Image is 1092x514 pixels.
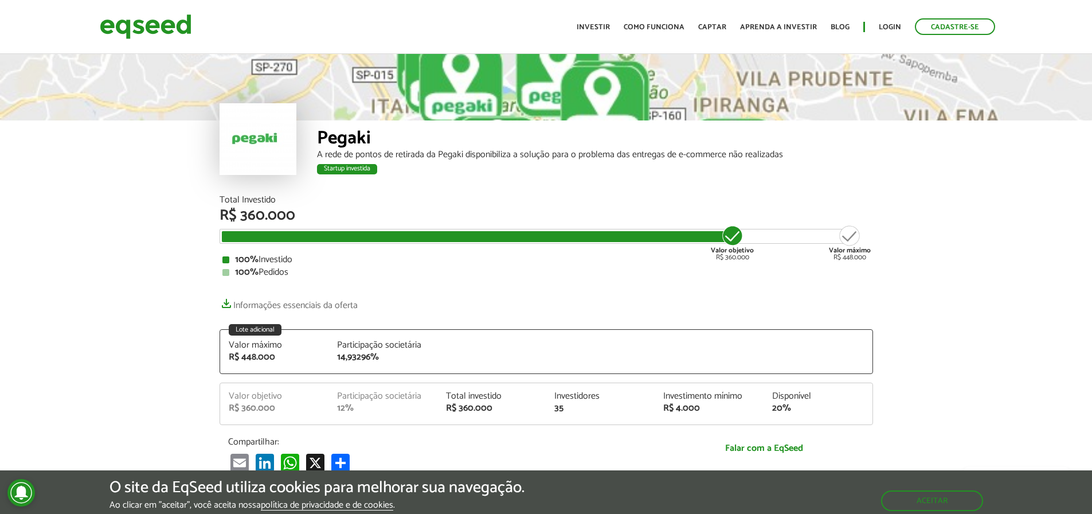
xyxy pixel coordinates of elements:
strong: 100% [235,252,259,267]
div: R$ 4.000 [663,404,755,413]
p: Compartilhar: [228,437,647,447]
h5: O site da EqSeed utiliza cookies para melhorar sua navegação. [109,479,525,497]
div: A rede de pontos de retirada da Pegaki disponibiliza a solução para o problema das entregas de e-... [317,150,873,159]
div: R$ 360.000 [220,208,873,223]
a: Compartilhar [329,453,352,472]
div: Total Investido [220,196,873,205]
div: R$ 360.000 [229,404,320,413]
div: R$ 448.000 [229,353,320,362]
div: 14,93296% [337,353,429,362]
div: Lote adicional [229,324,281,336]
a: Informações essenciais da oferta [220,294,358,310]
div: 12% [337,404,429,413]
div: Participação societária [337,341,429,350]
strong: Valor objetivo [711,245,754,256]
a: LinkedIn [253,453,276,472]
a: Como funciona [624,24,684,31]
div: Disponível [772,392,864,401]
div: Valor objetivo [229,392,320,401]
a: Login [879,24,901,31]
div: R$ 360.000 [446,404,538,413]
div: Total investido [446,392,538,401]
div: Investidores [554,392,646,401]
a: Captar [698,24,726,31]
div: Investimento mínimo [663,392,755,401]
strong: Valor máximo [829,245,871,256]
a: política de privacidade e de cookies [261,501,393,511]
a: Falar com a EqSeed [664,437,864,460]
p: Ao clicar em "aceitar", você aceita nossa . [109,500,525,511]
div: Pegaki [317,129,873,150]
div: R$ 360.000 [711,224,754,261]
div: Participação societária [337,392,429,401]
a: Cadastre-se [915,18,995,35]
img: EqSeed [100,11,191,42]
div: 35 [554,404,646,413]
button: Aceitar [881,490,983,511]
a: WhatsApp [279,453,302,472]
a: Email [228,453,251,472]
div: R$ 448.000 [829,224,871,261]
div: Investido [222,255,870,264]
a: Aprenda a investir [740,24,817,31]
a: Fale conosco [964,467,1069,491]
div: Pedidos [222,268,870,277]
div: 20% [772,404,864,413]
a: X [304,453,327,472]
strong: 100% [235,264,259,280]
div: Valor máximo [229,341,320,350]
a: Blog [831,24,850,31]
a: Investir [577,24,610,31]
div: Startup investida [317,164,377,174]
